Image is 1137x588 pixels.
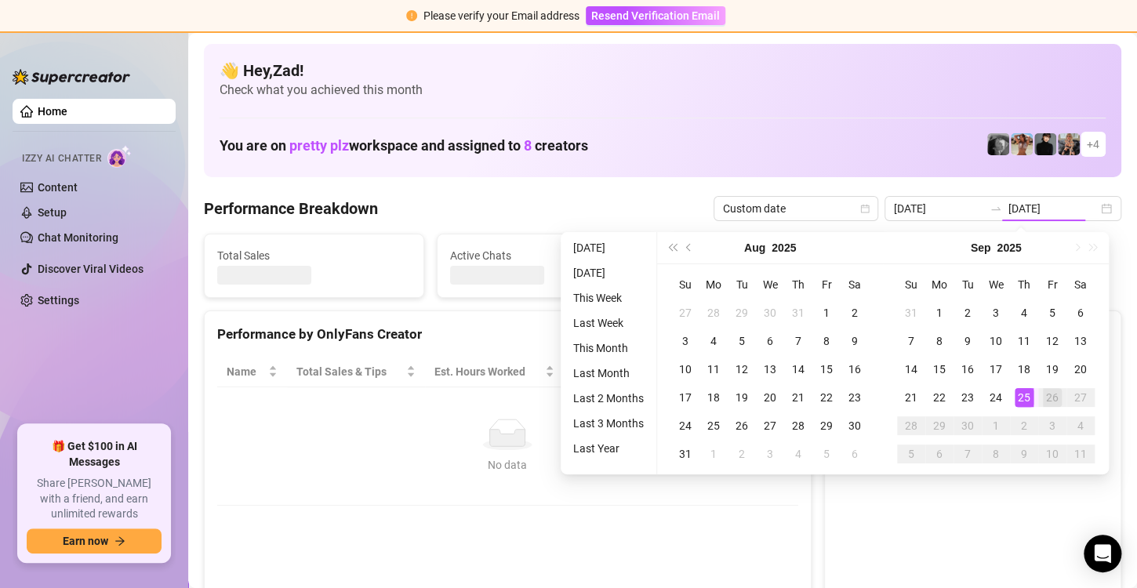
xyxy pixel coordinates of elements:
[217,357,287,387] th: Name
[27,476,162,522] span: Share [PERSON_NAME] with a friend, and earn unlimited rewards
[220,82,1106,99] span: Check what you achieved this month
[1034,133,1056,155] img: Camille
[1084,535,1121,572] div: Open Intercom Messenger
[38,206,67,219] a: Setup
[450,247,644,264] span: Active Chats
[38,105,67,118] a: Home
[894,200,983,217] input: Start date
[38,294,79,307] a: Settings
[423,7,579,24] div: Please verify your Email address
[987,133,1009,155] img: Amber
[217,247,411,264] span: Total Sales
[38,181,78,194] a: Content
[227,363,265,380] span: Name
[723,197,869,220] span: Custom date
[287,357,425,387] th: Total Sales & Tips
[1008,200,1098,217] input: End date
[434,363,542,380] div: Est. Hours Worked
[669,357,798,387] th: Chat Conversion
[296,363,403,380] span: Total Sales & Tips
[27,528,162,554] button: Earn nowarrow-right
[990,202,1002,215] span: swap-right
[860,204,870,213] span: calendar
[38,263,143,275] a: Discover Viral Videos
[220,137,588,154] h1: You are on workspace and assigned to creators
[38,231,118,244] a: Chat Monitoring
[22,151,101,166] span: Izzy AI Chatter
[564,357,669,387] th: Sales / Hour
[682,247,876,264] span: Messages Sent
[114,535,125,546] span: arrow-right
[990,202,1002,215] span: to
[13,69,130,85] img: logo-BBDzfeDw.svg
[233,456,783,474] div: No data
[220,60,1106,82] h4: 👋 Hey, Zad !
[586,6,725,25] button: Resend Verification Email
[837,324,1108,345] div: Sales by OnlyFans Creator
[217,324,798,345] div: Performance by OnlyFans Creator
[1011,133,1033,155] img: Amber
[289,137,349,154] span: pretty plz
[524,137,532,154] span: 8
[107,145,132,168] img: AI Chatter
[27,439,162,470] span: 🎁 Get $100 in AI Messages
[204,198,378,220] h4: Performance Breakdown
[63,535,108,547] span: Earn now
[591,9,720,22] span: Resend Verification Email
[1058,133,1080,155] img: Violet
[678,363,776,380] span: Chat Conversion
[406,10,417,21] span: exclamation-circle
[1087,136,1099,153] span: + 4
[573,363,647,380] span: Sales / Hour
